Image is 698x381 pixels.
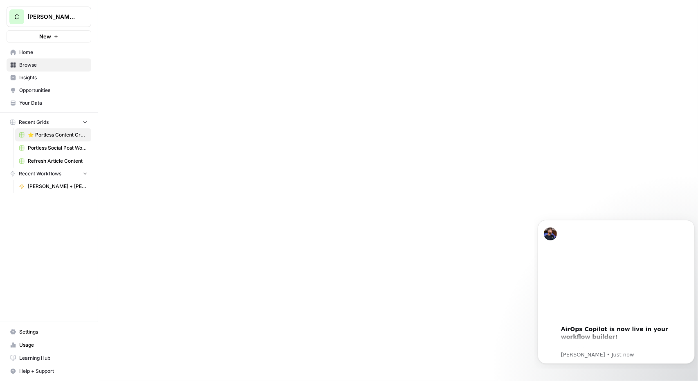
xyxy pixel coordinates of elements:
[19,354,88,362] span: Learning Hub
[7,71,91,84] a: Insights
[19,61,88,69] span: Browse
[7,58,91,72] a: Browse
[7,365,91,378] button: Help + Support
[14,12,19,22] span: C
[7,325,91,338] a: Settings
[28,157,88,165] span: Refresh Article Content
[19,87,88,94] span: Opportunities
[28,144,88,152] span: Portless Social Post Workflow
[7,338,91,352] a: Usage
[15,141,91,155] a: Portless Social Post Workflow
[19,368,88,375] span: Help + Support
[28,183,88,190] span: [PERSON_NAME] + [PERSON_NAME] COMPETITOR INTEL
[15,180,91,193] a: [PERSON_NAME] + [PERSON_NAME] COMPETITOR INTEL
[39,32,51,40] span: New
[27,13,77,21] span: [PERSON_NAME]'s Workspace
[15,155,91,168] a: Refresh Article Content
[19,119,49,126] span: Recent Grids
[7,116,91,128] button: Recent Grids
[7,352,91,365] a: Learning Hub
[19,74,88,81] span: Insights
[19,49,88,56] span: Home
[7,46,91,59] a: Home
[7,30,91,43] button: New
[19,328,88,336] span: Settings
[19,99,88,107] span: Your Data
[28,131,88,139] span: ⭐️ Portless Content Creation Grid ⭐️
[7,84,91,97] a: Opportunities
[7,168,91,180] button: Recent Workflows
[19,341,88,349] span: Usage
[7,96,91,110] a: Your Data
[7,7,91,27] button: Workspace: Chris's Workspace
[534,213,698,369] iframe: Intercom notifications message
[19,170,61,177] span: Recent Workflows
[15,128,91,141] a: ⭐️ Portless Content Creation Grid ⭐️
